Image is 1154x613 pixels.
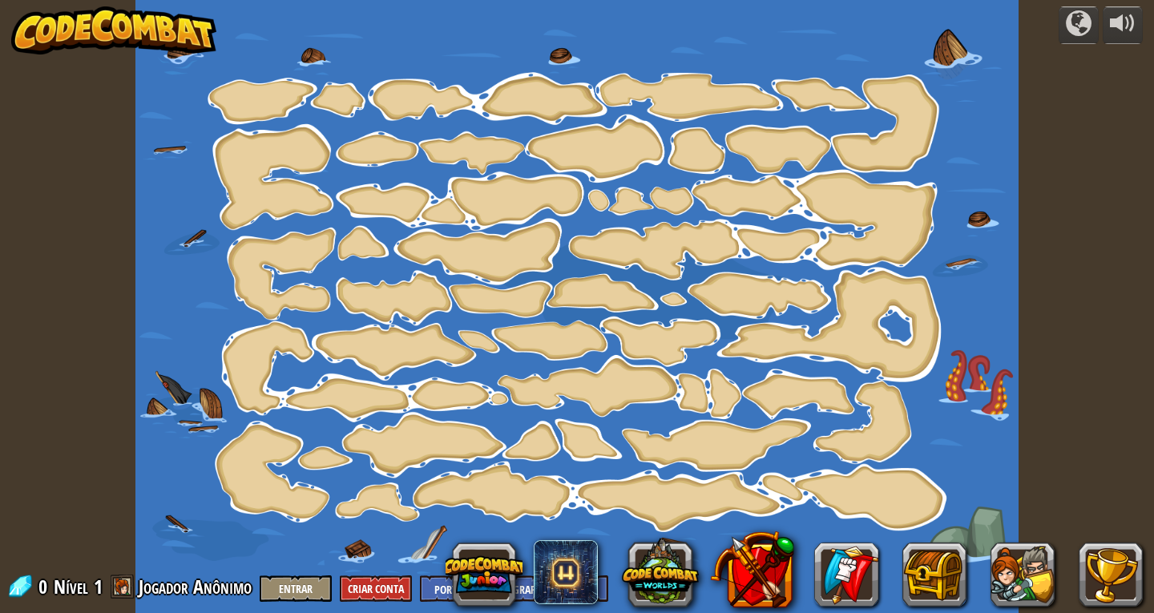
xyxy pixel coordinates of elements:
[38,574,52,599] span: 0
[1059,6,1099,44] button: Campanhas
[260,575,332,602] button: Entrar
[139,574,252,599] span: Jogador Anônimo
[54,574,88,600] span: Nível
[94,574,103,599] span: 1
[11,6,216,54] img: CodeCombat - Learn how to code by playing a game
[340,575,412,602] button: Criar Conta
[1103,6,1143,44] button: Ajuste o volume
